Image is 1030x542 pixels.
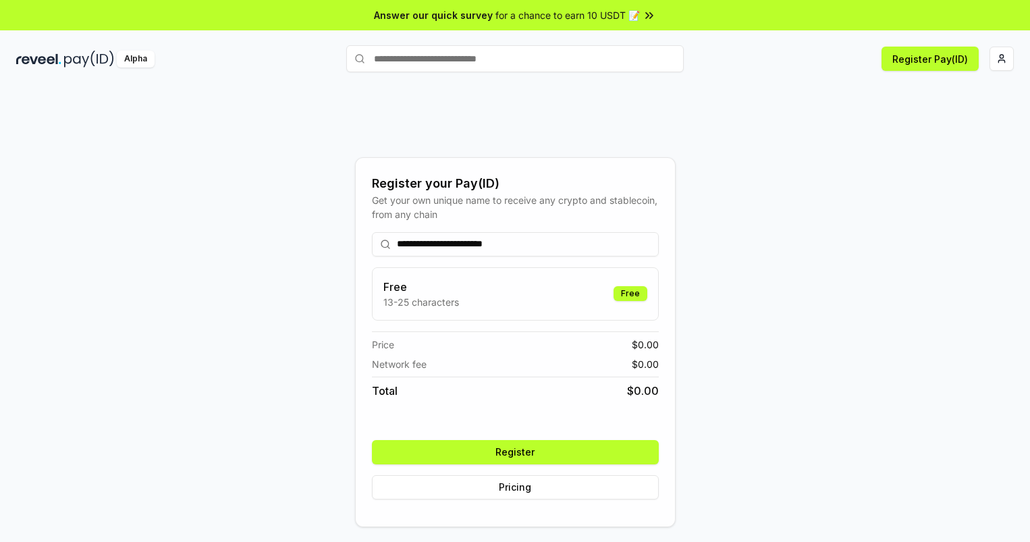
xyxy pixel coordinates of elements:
[632,337,659,352] span: $ 0.00
[372,475,659,499] button: Pricing
[882,47,979,71] button: Register Pay(ID)
[64,51,114,67] img: pay_id
[117,51,155,67] div: Alpha
[372,174,659,193] div: Register your Pay(ID)
[627,383,659,399] span: $ 0.00
[374,8,493,22] span: Answer our quick survey
[383,295,459,309] p: 13-25 characters
[372,440,659,464] button: Register
[383,279,459,295] h3: Free
[372,337,394,352] span: Price
[372,383,398,399] span: Total
[372,357,427,371] span: Network fee
[16,51,61,67] img: reveel_dark
[495,8,640,22] span: for a chance to earn 10 USDT 📝
[632,357,659,371] span: $ 0.00
[614,286,647,301] div: Free
[372,193,659,221] div: Get your own unique name to receive any crypto and stablecoin, from any chain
